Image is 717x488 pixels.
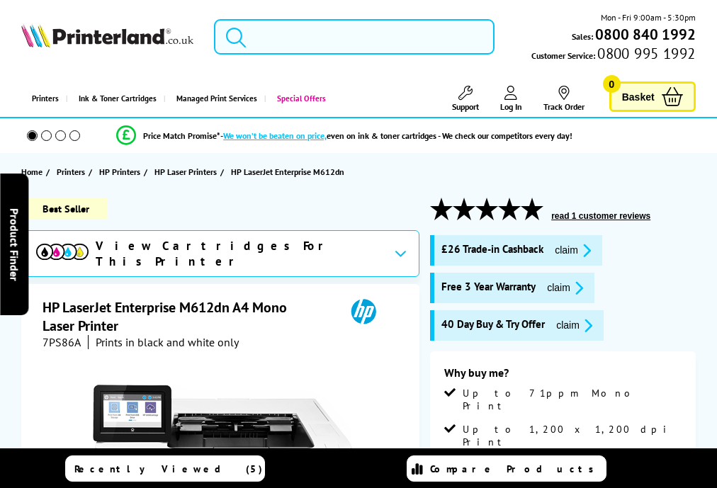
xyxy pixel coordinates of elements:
span: Mon - Fri 9:00am - 5:30pm [601,11,696,24]
a: HP LaserJet Enterprise M612dn [231,164,348,179]
h1: HP LaserJet Enterprise M612dn A4 Mono Laser Printer [43,298,331,335]
span: HP Laser Printers [154,164,217,179]
span: Up to 1,200 x 1,200 dpi Print [463,423,682,448]
a: Special Offers [264,81,333,117]
span: Up to 71ppm Mono Print [463,387,682,412]
button: promo-description [552,317,597,334]
a: Ink & Toner Cartridges [66,81,164,117]
a: Home [21,164,46,179]
span: Price Match Promise* [143,130,220,141]
span: Support [452,101,479,112]
div: - even on ink & toner cartridges - We check our competitors every day! [220,130,572,141]
div: Why buy me? [444,365,682,387]
a: Printers [21,81,66,117]
span: Printers [57,164,85,179]
a: HP Laser Printers [154,164,220,179]
span: 40 Day Buy & Try Offer [441,317,545,334]
button: read 1 customer reviews [547,210,655,222]
a: Compare Products [407,455,606,482]
span: Basket [622,87,655,106]
a: HP Printers [99,164,144,179]
span: View Cartridges For This Printer [96,238,383,269]
span: HP LaserJet Enterprise M612dn [231,164,344,179]
i: Prints in black and white only [96,335,239,349]
span: Product Finder [7,208,21,280]
a: Printerland Logo [21,23,193,50]
span: Customer Service: [531,47,695,62]
button: promo-description [551,242,595,259]
img: HP [331,298,396,324]
span: Compare Products [430,463,602,475]
span: 0800 995 1992 [595,47,695,60]
span: Free 3 Year Warranty [441,280,536,296]
img: View Cartridges [36,244,89,260]
span: 7PS86A [43,335,81,349]
a: 0800 840 1992 [593,28,696,41]
span: We won’t be beaten on price, [223,130,327,141]
span: Log In [500,101,522,112]
span: Best Seller [21,198,107,220]
a: Support [452,86,479,112]
a: Basket 0 [609,81,696,112]
span: Recently Viewed (5) [74,463,263,475]
span: 0 [603,75,621,93]
span: Ink & Toner Cartridges [79,81,157,117]
b: 0800 840 1992 [595,25,696,44]
span: £26 Trade-in Cashback [441,242,543,259]
li: modal_Promise [7,123,682,148]
img: Printerland Logo [21,23,193,47]
span: Home [21,164,43,179]
a: Log In [500,86,522,112]
span: Sales: [572,30,593,43]
a: Recently Viewed (5) [65,455,265,482]
a: Track Order [543,86,585,112]
span: HP Printers [99,164,140,179]
button: promo-description [543,280,587,296]
a: Printers [57,164,89,179]
a: Managed Print Services [164,81,264,117]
